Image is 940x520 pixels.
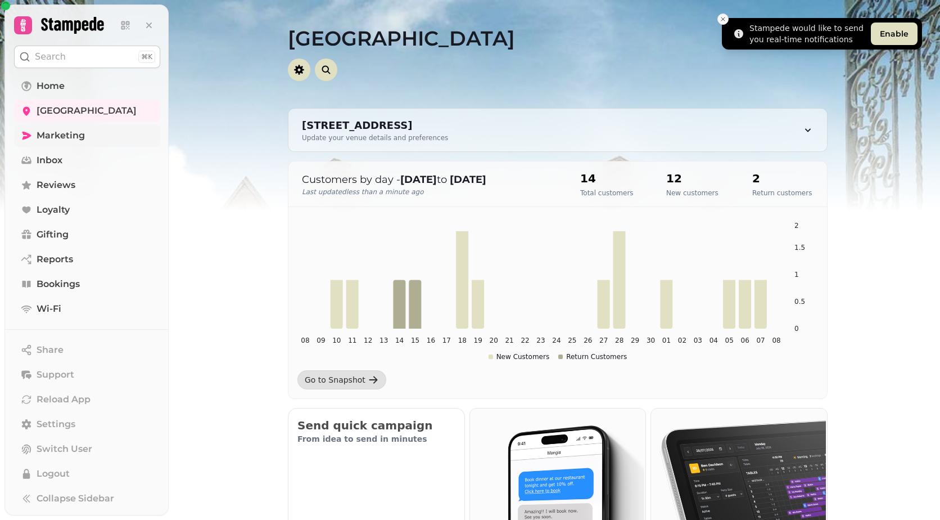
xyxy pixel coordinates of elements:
[749,23,866,45] div: Stampede would like to send you real-time notifications
[348,337,356,344] tspan: 11
[615,337,623,344] tspan: 28
[458,337,467,344] tspan: 18
[14,388,160,411] button: Reload App
[14,298,160,320] a: Wi-Fi
[14,46,160,68] button: Search⌘K
[794,325,799,333] tspan: 0
[558,352,627,361] div: Return Customers
[379,337,388,344] tspan: 13
[580,189,634,198] p: Total customers
[14,364,160,386] button: Support
[521,337,529,344] tspan: 22
[14,487,160,510] button: Collapse Sidebar
[37,442,92,456] span: Switch User
[297,370,386,389] a: Go to Snapshot
[14,75,160,97] a: Home
[871,23,918,45] button: Enable
[794,271,799,279] tspan: 1
[14,463,160,485] button: Logout
[599,337,608,344] tspan: 27
[717,14,729,25] button: Close toast
[411,337,419,344] tspan: 15
[442,337,451,344] tspan: 17
[14,100,160,122] a: [GEOGRAPHIC_DATA]
[37,253,73,266] span: Reports
[14,199,160,221] a: Loyalty
[302,133,448,142] div: Update your venue details and preferences
[305,374,365,385] div: Go to Snapshot
[37,277,80,291] span: Bookings
[37,178,75,192] span: Reviews
[302,172,558,187] p: Customers by day - to
[297,433,455,445] p: From idea to send in minutes
[37,203,70,217] span: Loyalty
[37,393,91,406] span: Reload App
[427,337,435,344] tspan: 16
[332,337,341,344] tspan: 10
[364,337,372,344] tspan: 12
[14,438,160,460] button: Switch User
[794,222,799,230] tspan: 2
[35,50,66,64] p: Search
[568,337,576,344] tspan: 25
[302,118,448,133] div: [STREET_ADDRESS]
[536,337,545,344] tspan: 23
[37,154,62,167] span: Inbox
[297,418,455,433] h2: Send quick campaign
[37,302,61,316] span: Wi-Fi
[14,124,160,147] a: Marketing
[725,337,734,344] tspan: 05
[37,343,64,357] span: Share
[14,223,160,246] a: Gifting
[14,273,160,295] a: Bookings
[37,79,65,93] span: Home
[489,352,550,361] div: New Customers
[317,337,325,344] tspan: 09
[37,467,70,481] span: Logout
[580,171,634,186] h2: 14
[302,187,558,196] p: Last updated less than a minute ago
[584,337,592,344] tspan: 26
[884,466,940,520] iframe: Chat Widget
[37,492,114,505] span: Collapse Sidebar
[794,298,805,306] tspan: 0.5
[37,228,69,241] span: Gifting
[14,339,160,361] button: Share
[37,368,74,382] span: Support
[14,248,160,271] a: Reports
[490,337,498,344] tspan: 20
[37,418,75,431] span: Settings
[37,129,85,142] span: Marketing
[552,337,561,344] tspan: 24
[37,104,137,118] span: [GEOGRAPHIC_DATA]
[694,337,702,344] tspan: 03
[301,337,309,344] tspan: 08
[474,337,482,344] tspan: 19
[631,337,639,344] tspan: 29
[752,189,812,198] p: Return customers
[505,337,513,344] tspan: 21
[14,149,160,172] a: Inbox
[400,173,437,186] strong: [DATE]
[14,413,160,436] a: Settings
[756,337,765,344] tspan: 07
[666,171,718,186] h2: 12
[450,173,486,186] strong: [DATE]
[395,337,404,344] tspan: 14
[752,171,812,186] h2: 2
[138,51,155,63] div: ⌘K
[741,337,749,344] tspan: 06
[772,337,780,344] tspan: 08
[666,189,718,198] p: New customers
[662,337,671,344] tspan: 01
[709,337,718,344] tspan: 04
[647,337,655,344] tspan: 30
[14,174,160,196] a: Reviews
[678,337,686,344] tspan: 02
[794,244,805,252] tspan: 1.5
